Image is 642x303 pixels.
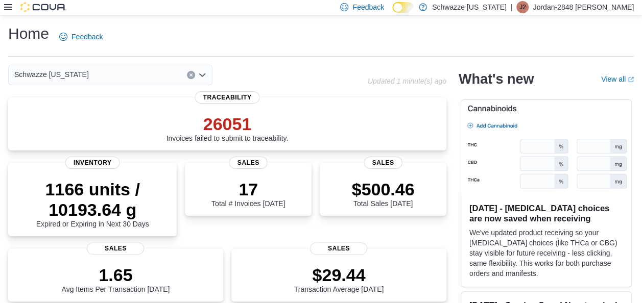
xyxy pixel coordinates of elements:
div: Total # Invoices [DATE] [211,179,285,208]
p: Updated 1 minute(s) ago [368,77,446,85]
span: Sales [310,242,367,255]
span: Sales [364,157,402,169]
span: Feedback [72,32,103,42]
p: $500.46 [352,179,415,199]
span: Inventory [65,157,120,169]
p: Schwazze [US_STATE] [432,1,507,13]
p: Jordan-2848 [PERSON_NAME] [533,1,634,13]
span: Schwazze [US_STATE] [14,68,89,81]
a: Feedback [55,27,107,47]
svg: External link [628,77,634,83]
h1: Home [8,23,49,44]
p: We've updated product receiving so your [MEDICAL_DATA] choices (like THCa or CBG) stay visible fo... [469,228,623,279]
p: $29.44 [294,265,384,285]
p: 1.65 [62,265,170,285]
span: Feedback [352,2,384,12]
p: | [511,1,513,13]
div: Total Sales [DATE] [352,179,415,208]
div: Transaction Average [DATE] [294,265,384,293]
span: Sales [229,157,268,169]
div: Invoices failed to submit to traceability. [167,114,289,142]
span: Traceability [195,91,259,104]
div: Jordan-2848 Garcia [516,1,529,13]
p: 1166 units / 10193.64 g [16,179,169,220]
div: Avg Items Per Transaction [DATE] [62,265,170,293]
p: 26051 [167,114,289,134]
div: Expired or Expiring in Next 30 Days [16,179,169,228]
input: Dark Mode [392,2,414,13]
h2: What's new [459,71,534,87]
a: View allExternal link [601,75,634,83]
span: Sales [87,242,144,255]
span: J2 [519,1,526,13]
p: 17 [211,179,285,199]
button: Clear input [187,71,195,79]
button: Open list of options [198,71,206,79]
h3: [DATE] - [MEDICAL_DATA] choices are now saved when receiving [469,203,623,223]
img: Cova [20,2,66,12]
